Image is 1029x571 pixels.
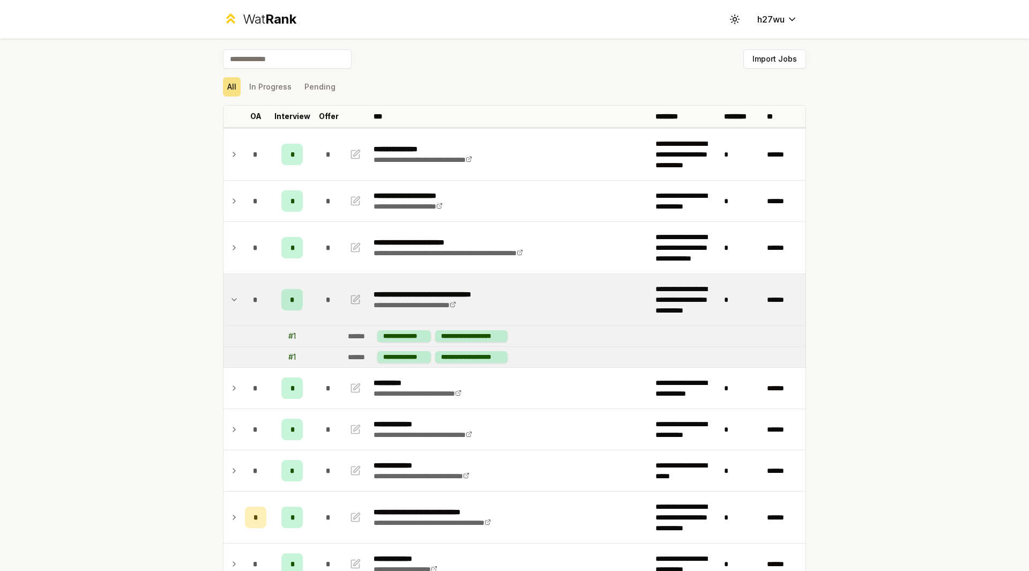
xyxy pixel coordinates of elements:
[757,13,785,26] span: h27wu
[223,77,241,97] button: All
[265,11,296,27] span: Rank
[288,352,296,362] div: # 1
[223,11,296,28] a: WatRank
[245,77,296,97] button: In Progress
[319,111,339,122] p: Offer
[250,111,262,122] p: OA
[743,49,806,69] button: Import Jobs
[274,111,310,122] p: Interview
[243,11,296,28] div: Wat
[288,331,296,342] div: # 1
[749,10,806,29] button: h27wu
[300,77,340,97] button: Pending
